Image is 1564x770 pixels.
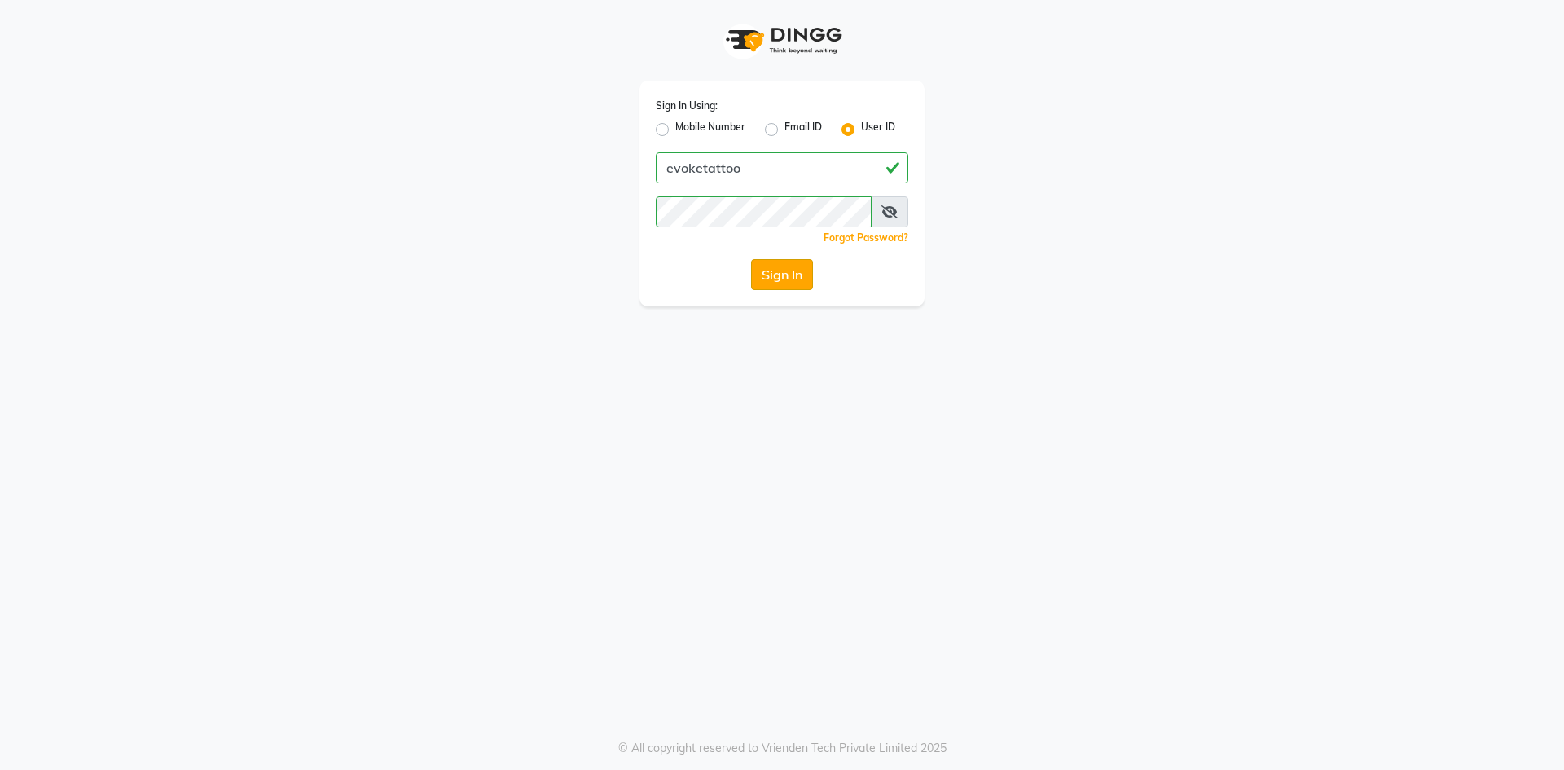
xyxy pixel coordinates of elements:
label: Sign In Using: [656,99,718,113]
label: User ID [861,120,895,139]
button: Sign In [751,259,813,290]
input: Username [656,152,908,183]
label: Mobile Number [675,120,745,139]
input: Username [656,196,872,227]
img: logo1.svg [717,16,847,64]
a: Forgot Password? [824,231,908,244]
label: Email ID [784,120,822,139]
